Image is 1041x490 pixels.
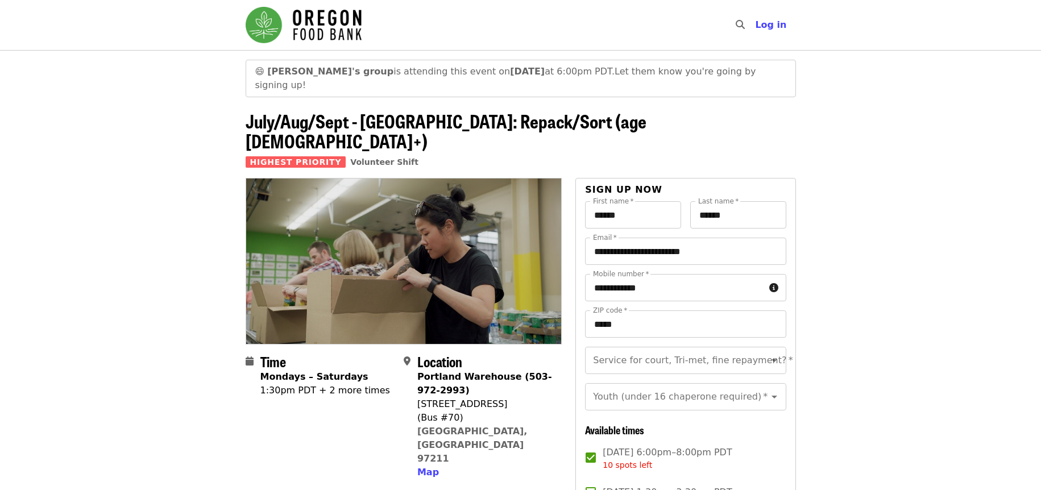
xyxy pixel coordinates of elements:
[246,156,346,168] span: Highest Priority
[585,238,786,265] input: Email
[246,178,562,343] img: July/Aug/Sept - Portland: Repack/Sort (age 8+) organized by Oregon Food Bank
[766,352,782,368] button: Open
[260,371,368,382] strong: Mondays – Saturdays
[752,11,761,39] input: Search
[585,184,662,195] span: Sign up now
[746,14,795,36] button: Log in
[593,198,634,205] label: First name
[766,389,782,405] button: Open
[417,371,552,396] strong: Portland Warehouse (503-972-2993)
[769,283,778,293] i: circle-info icon
[417,466,439,479] button: Map
[417,351,462,371] span: Location
[585,274,764,301] input: Mobile number
[267,66,615,77] span: is attending this event on at 6:00pm PDT.
[593,271,649,277] label: Mobile number
[585,422,644,437] span: Available times
[690,201,786,229] input: Last name
[260,351,286,371] span: Time
[260,384,390,397] div: 1:30pm PDT + 2 more times
[585,201,681,229] input: First name
[246,356,254,367] i: calendar icon
[417,426,528,464] a: [GEOGRAPHIC_DATA], [GEOGRAPHIC_DATA] 97211
[585,310,786,338] input: ZIP code
[417,397,553,411] div: [STREET_ADDRESS]
[593,307,627,314] label: ZIP code
[698,198,739,205] label: Last name
[246,7,362,43] img: Oregon Food Bank - Home
[350,157,418,167] a: Volunteer Shift
[603,460,652,470] span: 10 spots left
[267,66,393,77] strong: [PERSON_NAME]'s group
[246,107,646,154] span: July/Aug/Sept - [GEOGRAPHIC_DATA]: Repack/Sort (age [DEMOGRAPHIC_DATA]+)
[603,446,732,471] span: [DATE] 6:00pm–8:00pm PDT
[417,467,439,477] span: Map
[755,19,786,30] span: Log in
[736,19,745,30] i: search icon
[593,234,617,241] label: Email
[404,356,410,367] i: map-marker-alt icon
[255,66,265,77] span: grinning face emoji
[417,411,553,425] div: (Bus #70)
[510,66,545,77] strong: [DATE]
